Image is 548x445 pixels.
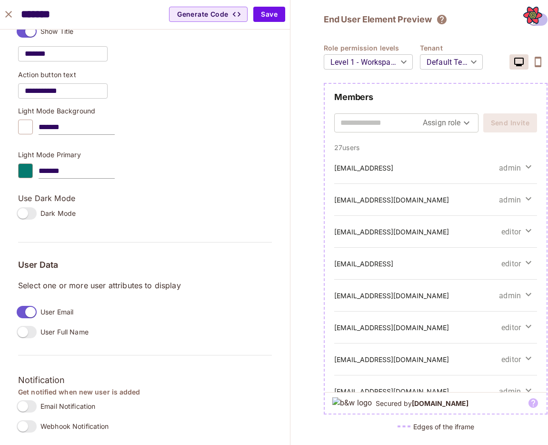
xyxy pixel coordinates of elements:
[497,224,537,239] button: editor
[376,399,468,408] h5: Secured by
[253,7,285,22] button: Save
[501,226,521,237] span: editor
[334,143,537,152] p: 27 users
[334,323,449,332] h5: [EMAIL_ADDRESS][DOMAIN_NAME]
[501,258,521,269] span: editor
[18,280,272,291] p: Select one or more user attributes to display
[499,290,521,301] span: admin
[334,195,449,204] h5: [EMAIL_ADDRESS][DOMAIN_NAME]
[423,115,472,131] div: Assign role
[523,6,542,25] button: Open React Query Devtools
[334,355,449,364] h5: [EMAIL_ADDRESS][DOMAIN_NAME]
[40,402,95,411] span: Email Notification
[40,422,109,431] span: Webhook Notification
[420,49,483,75] div: Default Tenant
[324,14,431,25] h2: End User Element Preview
[497,352,537,367] button: editor
[494,192,537,207] button: admin
[18,107,272,115] p: Light Mode Background
[18,151,272,159] p: Light Mode Primary
[420,43,490,52] h4: Tenant
[494,384,537,399] button: admin
[334,91,537,103] h2: Members
[40,307,73,316] span: User Email
[499,162,521,173] span: admin
[334,291,449,300] h5: [EMAIL_ADDRESS][DOMAIN_NAME]
[324,43,420,52] h4: Role permission levels
[18,260,272,270] h5: User Data
[499,194,521,205] span: admin
[18,387,272,396] h4: Get notified when new user is added
[18,373,272,387] h3: Notification
[483,113,537,132] button: Send Invite
[499,386,521,397] span: admin
[413,422,474,431] h5: Edges of the iframe
[324,49,413,75] div: Level 1 - Workspace Owner
[40,327,89,336] span: User Full Name
[494,160,537,175] button: admin
[18,193,272,203] p: Use Dark Mode
[497,320,537,335] button: editor
[334,259,393,268] h5: [EMAIL_ADDRESS]
[497,256,537,271] button: editor
[334,227,449,236] h5: [EMAIL_ADDRESS][DOMAIN_NAME]
[40,27,73,36] span: Show Title
[501,322,521,333] span: editor
[169,7,248,22] button: Generate Code
[334,387,449,396] h5: [EMAIL_ADDRESS][DOMAIN_NAME]
[436,14,448,25] svg: The element will only show tenant specific content. No user information will be visible across te...
[40,209,76,218] span: Dark Mode
[501,354,521,365] span: editor
[412,399,468,407] b: [DOMAIN_NAME]
[494,288,537,303] button: admin
[334,163,393,172] h5: [EMAIL_ADDRESS]
[332,397,372,409] img: b&w logo
[18,71,272,79] p: Action button text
